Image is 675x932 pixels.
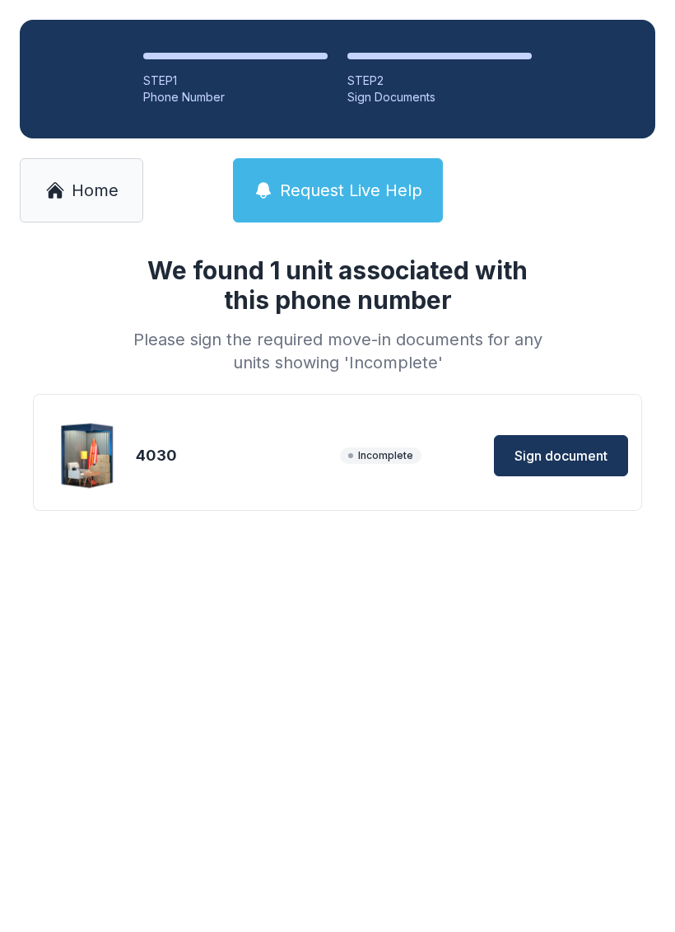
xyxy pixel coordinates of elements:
div: Sign Documents [347,89,532,105]
div: Phone Number [143,89,328,105]
div: STEP 1 [143,73,328,89]
span: Sign document [514,446,607,466]
span: Incomplete [340,447,421,464]
div: 4030 [136,444,333,467]
div: STEP 2 [347,73,532,89]
div: Please sign the required move-in documents for any units showing 'Incomplete' [127,328,548,374]
h1: We found 1 unit associated with this phone number [127,255,548,315]
span: Home [72,179,119,202]
span: Request Live Help [280,179,422,202]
